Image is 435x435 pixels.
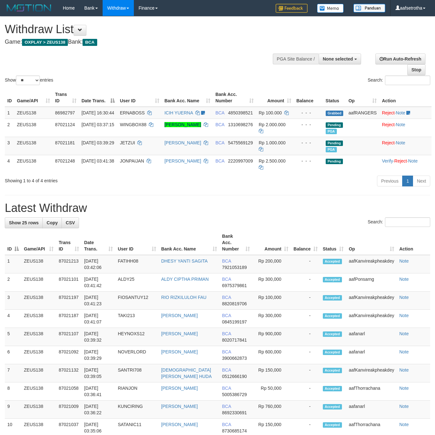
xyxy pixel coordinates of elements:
td: 8 [5,382,21,401]
span: Accepted [323,295,342,301]
td: 87021092 [56,346,82,364]
a: Note [399,331,409,336]
td: · [379,119,431,137]
th: Date Trans.: activate to sort column descending [79,89,117,107]
a: [PERSON_NAME] [161,404,198,409]
span: BCA [222,386,231,391]
td: 1 [5,107,14,119]
th: Bank Acc. Name: activate to sort column ascending [162,89,213,107]
th: Bank Acc. Name: activate to sort column ascending [159,230,220,255]
th: Action [397,230,430,255]
span: [DATE] 03:41:38 [82,158,114,163]
td: Rp 900,000 [252,328,291,346]
span: Accepted [323,386,342,391]
span: Copy 6975379861 to clipboard [222,283,247,288]
a: Previous [377,176,402,186]
td: Rp 100,000 [252,292,291,310]
div: - - - [296,121,321,128]
span: Accepted [323,368,342,373]
td: aafanarl [346,328,396,346]
span: Pending [326,141,343,146]
a: 1 [402,176,413,186]
span: Show 25 rows [9,220,39,225]
td: ZEUS138 [21,292,56,310]
th: Balance: activate to sort column ascending [291,230,320,255]
th: User ID: activate to sort column ascending [115,230,159,255]
td: [DATE] 03:41:07 [82,310,115,328]
td: ZEUS138 [21,273,56,292]
span: Rp 2.500.000 [259,158,286,163]
span: Copy 0512666190 to clipboard [222,374,247,379]
a: Note [399,386,409,391]
span: JONPAIJAN [120,158,144,163]
span: Copy 7921053189 to clipboard [222,265,247,270]
th: User ID: activate to sort column ascending [117,89,162,107]
span: Rp 1.000.000 [259,140,286,145]
td: 6 [5,346,21,364]
td: 2 [5,119,14,137]
td: 5 [5,328,21,346]
td: ZEUS138 [14,119,53,137]
span: BCA [215,158,224,163]
div: - - - [296,158,321,164]
span: Accepted [323,350,342,355]
span: BCA [222,277,231,282]
td: ZEUS138 [21,255,56,273]
img: MOTION_logo.png [5,3,53,13]
th: Amount: activate to sort column ascending [252,230,291,255]
td: ALDY25 [115,273,159,292]
label: Search: [368,217,430,227]
a: Reject [382,140,395,145]
span: BCA [222,349,231,354]
a: Verify [382,158,393,163]
a: [PERSON_NAME] [161,422,198,427]
th: Op: activate to sort column ascending [346,89,379,107]
td: 1 [5,255,21,273]
td: 4 [5,155,14,173]
img: panduan.png [353,4,385,12]
td: aafKanvireakpheakdey [346,255,396,273]
td: · [379,107,431,119]
td: Rp 200,000 [252,255,291,273]
a: Run Auto-Refresh [375,54,425,64]
span: OXPLAY > ZEUS138 [22,39,68,46]
a: Note [399,422,409,427]
span: BCA [222,367,231,373]
h1: Withdraw List [5,23,284,36]
a: Note [396,140,405,145]
a: ALDY CIPTHA PRIMAN [161,277,209,282]
td: - [291,255,320,273]
span: Accepted [323,404,342,410]
img: Button%20Memo.svg [317,4,344,13]
td: 4 [5,310,21,328]
a: Reject [382,122,395,127]
td: RIANJON [115,382,159,401]
td: - [291,346,320,364]
td: [DATE] 03:41:42 [82,273,115,292]
label: Show entries [5,76,53,85]
span: CSV [66,220,75,225]
td: [DATE] 03:36:22 [82,401,115,419]
a: Note [399,367,409,373]
th: Game/API: activate to sort column ascending [21,230,56,255]
span: 87021124 [55,122,75,127]
span: Copy 8020717841 to clipboard [222,337,247,343]
span: 87021181 [55,140,75,145]
button: None selected [319,54,361,64]
td: ZEUS138 [14,107,53,119]
td: aafKanvireakpheakdey [346,364,396,382]
td: aafThorrachana [346,382,396,401]
span: Copy 5475569129 to clipboard [228,140,253,145]
span: BCA [222,422,231,427]
div: Showing 1 to 4 of 4 entries [5,175,177,184]
img: Feedback.jpg [276,4,308,13]
h1: Latest Withdraw [5,202,430,214]
a: [PERSON_NAME] [164,158,201,163]
span: Rp 2.000.000 [259,122,286,127]
td: · [379,137,431,155]
a: CSV [62,217,79,228]
a: Note [399,404,409,409]
a: Reject [382,110,395,115]
div: - - - [296,140,321,146]
span: Grabbed [326,111,344,116]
